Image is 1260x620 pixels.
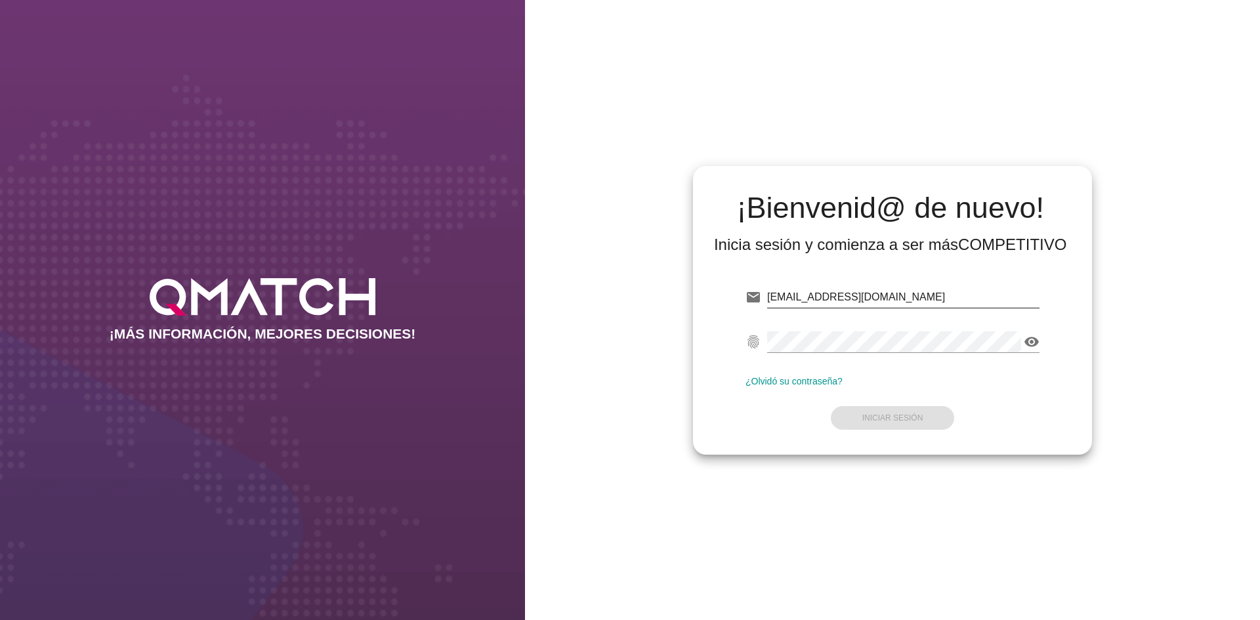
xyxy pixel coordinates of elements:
h2: ¡Bienvenid@ de nuevo! [714,192,1067,224]
div: Inicia sesión y comienza a ser más [714,234,1067,255]
h2: ¡MÁS INFORMACIÓN, MEJORES DECISIONES! [110,326,416,342]
i: visibility [1024,334,1039,350]
input: E-mail [767,287,1039,308]
i: email [745,289,761,305]
i: fingerprint [745,334,761,350]
a: ¿Olvidó su contraseña? [745,376,843,386]
strong: COMPETITIVO [958,236,1066,253]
